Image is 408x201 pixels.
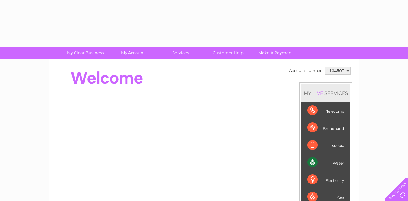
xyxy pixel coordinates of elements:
div: Electricity [307,171,344,188]
a: My Clear Business [59,47,111,59]
div: Broadband [307,119,344,137]
a: Services [155,47,206,59]
div: Water [307,154,344,171]
a: Make A Payment [250,47,302,59]
td: Account number [287,65,323,76]
a: Customer Help [202,47,254,59]
div: MY SERVICES [301,84,350,102]
div: Mobile [307,137,344,154]
div: LIVE [311,90,324,96]
a: My Account [107,47,159,59]
div: Telecoms [307,102,344,119]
